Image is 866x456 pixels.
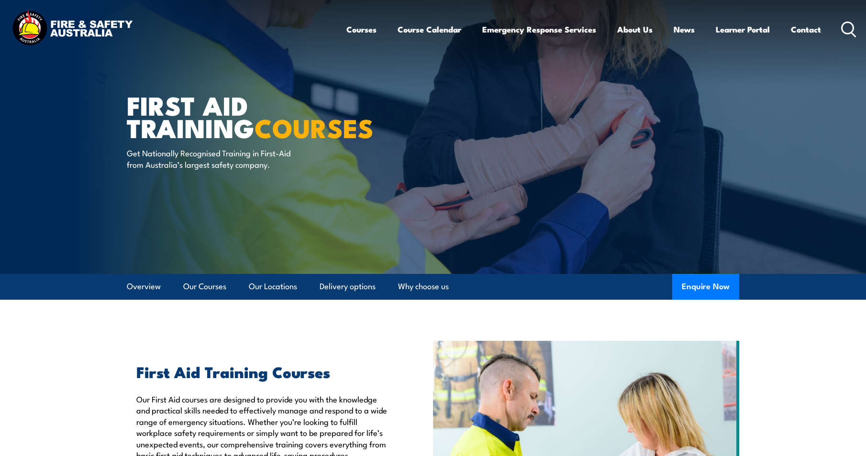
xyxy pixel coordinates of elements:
a: News [674,17,695,42]
a: Learner Portal [716,17,770,42]
h2: First Aid Training Courses [136,365,389,378]
a: Our Locations [249,274,297,299]
a: Our Courses [183,274,226,299]
strong: COURSES [255,107,374,147]
p: Get Nationally Recognised Training in First-Aid from Australia’s largest safety company. [127,147,301,170]
a: Emergency Response Services [482,17,596,42]
a: Contact [791,17,821,42]
a: Course Calendar [398,17,461,42]
a: Overview [127,274,161,299]
a: Why choose us [398,274,449,299]
a: About Us [617,17,653,42]
h1: First Aid Training [127,94,363,138]
a: Courses [346,17,377,42]
button: Enquire Now [672,274,739,300]
a: Delivery options [320,274,376,299]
